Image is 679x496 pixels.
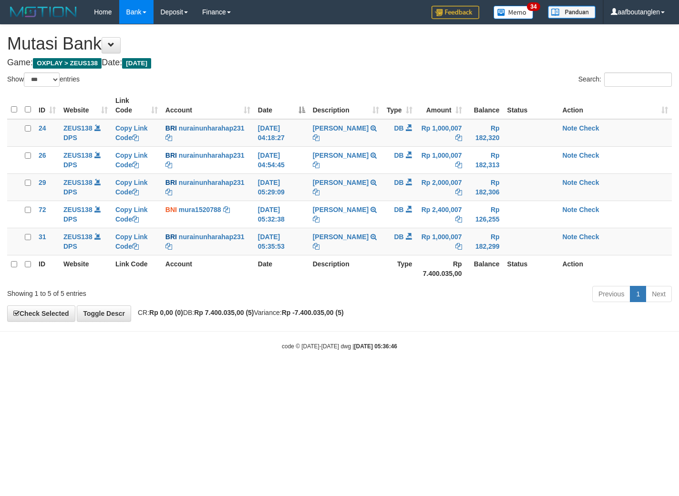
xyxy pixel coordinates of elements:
a: Note [562,152,577,159]
span: DB [394,206,403,213]
a: nurainunharahap231 [179,233,245,241]
td: Rp 126,255 [466,201,504,228]
span: BRI [165,152,177,159]
td: [DATE] 05:32:38 [254,201,309,228]
th: Type: activate to sort column ascending [383,92,416,119]
td: Rp 1,000,007 [416,119,466,147]
a: Copy Rp 1,000,007 to clipboard [455,134,462,142]
th: Date [254,255,309,282]
a: Copy Rp 2,000,007 to clipboard [455,188,462,196]
th: Balance [466,255,504,282]
td: DPS [60,201,112,228]
a: Check [579,179,599,186]
a: Copy mura1520788 to clipboard [223,206,230,213]
a: Copy NURAINUN HARAHAP to clipboard [313,161,319,169]
a: Copy Link Code [115,233,148,250]
img: MOTION_logo.png [7,5,80,19]
a: Note [562,206,577,213]
td: Rp 182,306 [466,173,504,201]
td: Rp 1,000,007 [416,228,466,255]
td: Rp 182,313 [466,146,504,173]
a: ZEUS138 [63,152,93,159]
a: Copy Rp 2,400,007 to clipboard [455,215,462,223]
td: [DATE] 04:18:27 [254,119,309,147]
span: BNI [165,206,177,213]
a: Copy Rp 1,000,007 to clipboard [455,243,462,250]
a: nurainunharahap231 [179,179,245,186]
span: DB [394,152,403,159]
span: 72 [39,206,46,213]
a: Copy nurainunharahap231 to clipboard [165,188,172,196]
a: [PERSON_NAME] [313,233,369,241]
a: Copy nurainunharahap231 to clipboard [165,243,172,250]
a: Copy Rp 1,000,007 to clipboard [455,161,462,169]
a: [PERSON_NAME] [313,206,369,213]
span: 34 [527,2,540,11]
th: Website: activate to sort column ascending [60,92,112,119]
a: Note [562,179,577,186]
span: BRI [165,124,177,132]
select: Showentries [24,72,60,87]
a: Note [562,233,577,241]
img: Button%20Memo.svg [494,6,534,19]
a: Toggle Descr [77,305,131,322]
a: Copy NURAINUN HARAHAP to clipboard [313,243,319,250]
a: [PERSON_NAME] [313,152,369,159]
a: Check Selected [7,305,75,322]
a: Copy Link Code [115,179,148,196]
strong: Rp -7.400.035,00 (5) [282,309,344,316]
td: Rp 182,299 [466,228,504,255]
td: Rp 2,000,007 [416,173,466,201]
span: DB [394,233,403,241]
a: Copy NURAINUN HARAHAP to clipboard [313,188,319,196]
div: Showing 1 to 5 of 5 entries [7,285,276,298]
th: Balance [466,92,504,119]
span: 29 [39,179,46,186]
span: 24 [39,124,46,132]
a: Copy nurainunharahap231 to clipboard [165,134,172,142]
th: Action [558,255,672,282]
th: Status [504,92,559,119]
small: code © [DATE]-[DATE] dwg | [282,343,397,350]
label: Search: [578,72,672,87]
th: Description [309,255,383,282]
th: Account [162,255,254,282]
td: [DATE] 05:29:09 [254,173,309,201]
td: [DATE] 05:35:53 [254,228,309,255]
th: Link Code: activate to sort column ascending [112,92,162,119]
td: Rp 182,320 [466,119,504,147]
th: Rp 7.400.035,00 [416,255,466,282]
a: Copy Link Code [115,124,148,142]
span: DB [394,124,403,132]
a: ZEUS138 [63,124,93,132]
strong: Rp 0,00 (0) [149,309,183,316]
a: Check [579,124,599,132]
a: nurainunharahap231 [179,124,245,132]
a: Copy nurainunharahap231 to clipboard [165,161,172,169]
td: Rp 2,400,007 [416,201,466,228]
a: Copy NURAINUN HARAHAP to clipboard [313,134,319,142]
a: [PERSON_NAME] [313,179,369,186]
th: ID [35,255,60,282]
a: Check [579,152,599,159]
a: mura1520788 [179,206,221,213]
a: 1 [630,286,646,302]
a: Next [646,286,672,302]
a: Check [579,206,599,213]
th: Amount: activate to sort column ascending [416,92,466,119]
th: ID: activate to sort column ascending [35,92,60,119]
span: [DATE] [122,58,151,69]
a: Check [579,233,599,241]
td: DPS [60,173,112,201]
td: DPS [60,146,112,173]
th: Date: activate to sort column descending [254,92,309,119]
td: [DATE] 04:54:45 [254,146,309,173]
strong: [DATE] 05:36:46 [354,343,397,350]
td: DPS [60,228,112,255]
a: Previous [592,286,630,302]
td: DPS [60,119,112,147]
th: Action: activate to sort column ascending [558,92,672,119]
a: Copy SITI MULYANI to clipboard [313,215,319,223]
h4: Game: Date: [7,58,672,68]
label: Show entries [7,72,80,87]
